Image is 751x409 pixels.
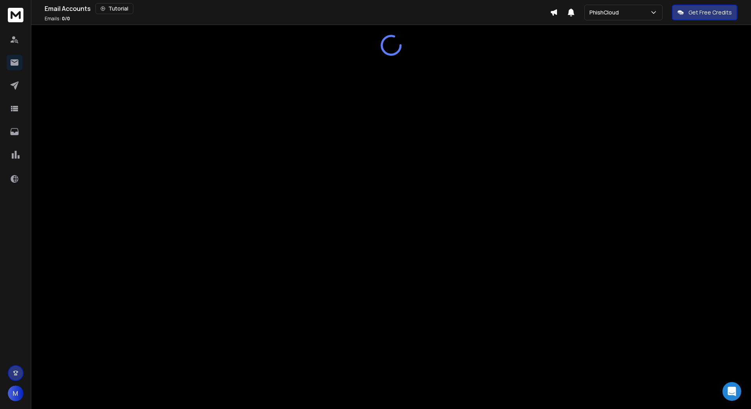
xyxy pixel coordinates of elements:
[62,15,70,22] span: 0 / 0
[688,9,732,16] p: Get Free Credits
[589,9,622,16] p: PhishCloud
[45,3,550,14] div: Email Accounts
[8,386,23,401] button: M
[95,3,133,14] button: Tutorial
[672,5,737,20] button: Get Free Credits
[722,382,741,401] div: Open Intercom Messenger
[45,16,70,22] p: Emails :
